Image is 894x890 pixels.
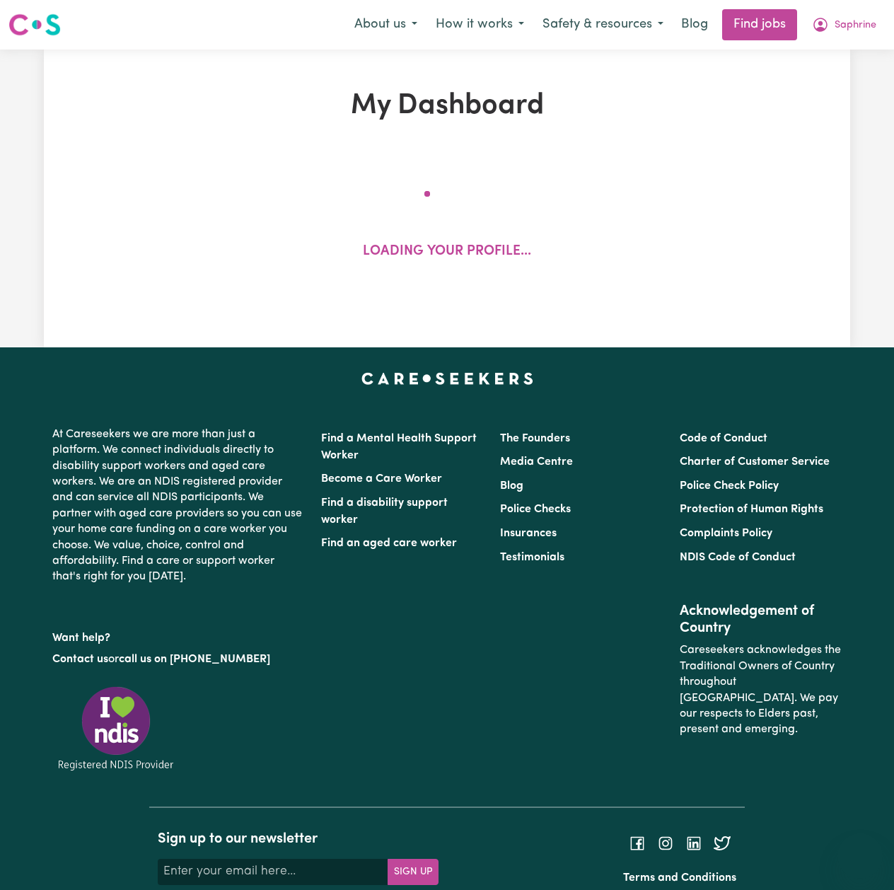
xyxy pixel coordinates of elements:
a: call us on [PHONE_NUMBER] [119,654,270,665]
button: My Account [803,10,886,40]
a: Follow Careseekers on Instagram [657,837,674,848]
a: Find an aged care worker [321,538,457,549]
iframe: Button to launch messaging window [837,833,883,879]
p: Loading your profile... [363,242,531,262]
a: Media Centre [500,456,573,468]
a: Careseekers logo [8,8,61,41]
a: Find a disability support worker [321,497,448,526]
button: Subscribe [388,859,439,884]
a: Become a Care Worker [321,473,442,485]
p: Careseekers acknowledges the Traditional Owners of Country throughout [GEOGRAPHIC_DATA]. We pay o... [680,637,842,743]
a: Police Check Policy [680,480,779,492]
button: How it works [426,10,533,40]
a: Protection of Human Rights [680,504,823,515]
img: Careseekers logo [8,12,61,37]
a: Follow Careseekers on LinkedIn [685,837,702,848]
a: Code of Conduct [680,433,767,444]
h2: Acknowledgement of Country [680,603,842,637]
a: The Founders [500,433,570,444]
a: Insurances [500,528,557,539]
a: Charter of Customer Service [680,456,830,468]
a: Follow Careseekers on Facebook [629,837,646,848]
input: Enter your email here... [158,859,388,884]
h2: Sign up to our newsletter [158,831,439,848]
a: Testimonials [500,552,564,563]
a: Contact us [52,654,108,665]
button: Safety & resources [533,10,673,40]
a: Police Checks [500,504,571,515]
p: At Careseekers we are more than just a platform. We connect individuals directly to disability su... [52,421,304,591]
a: Follow Careseekers on Twitter [714,837,731,848]
a: Blog [673,9,716,40]
a: Careseekers home page [361,373,533,384]
a: Blog [500,480,523,492]
span: Saphrine [835,18,876,33]
button: About us [345,10,426,40]
a: Find a Mental Health Support Worker [321,433,477,461]
p: or [52,646,304,673]
p: Want help? [52,625,304,646]
a: Terms and Conditions [623,872,736,884]
img: Registered NDIS provider [52,684,180,773]
a: Complaints Policy [680,528,772,539]
a: Find jobs [722,9,797,40]
h1: My Dashboard [187,89,707,123]
a: NDIS Code of Conduct [680,552,796,563]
